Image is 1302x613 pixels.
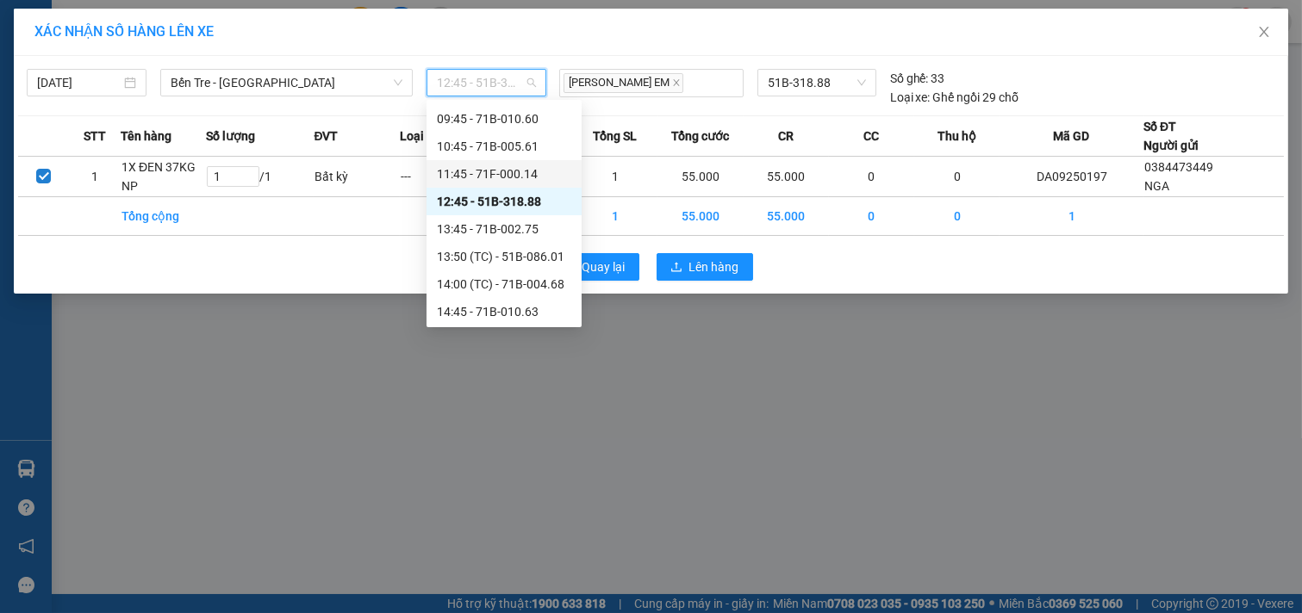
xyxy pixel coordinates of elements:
span: Nhận: [144,15,185,33]
span: upload [670,261,682,275]
span: Thu hộ [938,127,976,146]
span: Bến Tre - Sài Gòn [171,70,402,96]
span: Tổng cước [671,127,729,146]
td: 1 [572,157,657,197]
td: 55.000 [744,157,829,197]
td: DA09250197 [1000,157,1143,197]
span: [PERSON_NAME] EM [564,73,683,93]
td: Tổng cộng [121,197,206,236]
span: Gửi: [15,16,41,34]
span: 0384473449 [1144,160,1213,174]
span: Tổng SL [593,127,637,146]
td: Bất kỳ [314,157,399,197]
div: 13:45 - 71B-002.75 [437,220,571,238]
span: Mã GD [1053,127,1089,146]
button: Close [1240,9,1288,57]
span: Số lượng [206,127,255,146]
td: 55.000 [657,197,743,236]
span: STT [84,127,106,146]
span: NGA [1144,179,1169,193]
span: Số ghế: [890,69,929,88]
td: 1 [70,157,121,197]
span: Đã [PERSON_NAME] : [13,111,134,148]
td: 55.000 [744,197,829,236]
td: 1 [572,197,657,236]
span: CC [863,127,879,146]
td: --- [400,157,485,197]
span: down [393,77,403,88]
td: 55.000 [657,157,743,197]
div: Ghế ngồi 29 chỗ [890,88,1019,107]
span: Tên hàng [121,127,171,146]
div: 11:45 - 71F-000.14 [437,164,571,183]
td: / 1 [206,157,314,197]
div: Số ĐT Người gửi [1143,117,1199,155]
div: 33 [890,69,945,88]
div: [PERSON_NAME] [144,15,282,53]
td: 0 [829,197,914,236]
div: 13:50 (TC) - 51B-086.01 [437,247,571,266]
div: TÂM [144,53,282,74]
span: Lên hàng [689,257,739,276]
div: 10:45 - 71B-005.61 [437,137,571,156]
input: 12/09/2025 [37,73,121,92]
span: 12:45 - 51B-318.88 [437,70,536,96]
div: 09:45 - 71B-010.60 [437,109,571,128]
div: 55.000 [13,111,134,169]
span: 51B-318.88 [768,70,865,96]
div: 14:00 (TC) - 71B-004.68 [437,275,571,294]
span: CR [778,127,794,146]
td: 0 [914,157,1000,197]
button: rollbackQuay lại [550,253,639,281]
span: close [672,78,681,87]
span: XÁC NHẬN SỐ HÀNG LÊN XE [34,23,214,40]
td: 1X ĐEN 37KG NP [121,157,206,197]
div: 12:45 - 51B-318.88 [437,192,571,211]
div: 14:45 - 71B-010.63 [437,302,571,321]
div: Trạm Đông Á [15,15,132,56]
td: 1 [1000,197,1143,236]
td: 0 [914,197,1000,236]
span: close [1257,25,1271,39]
span: ĐVT [314,127,338,146]
span: Loại xe: [890,88,931,107]
div: NGA [15,56,132,77]
button: uploadLên hàng [657,253,753,281]
span: Loại hàng [400,127,454,146]
td: 0 [829,157,914,197]
span: Quay lại [582,257,626,276]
